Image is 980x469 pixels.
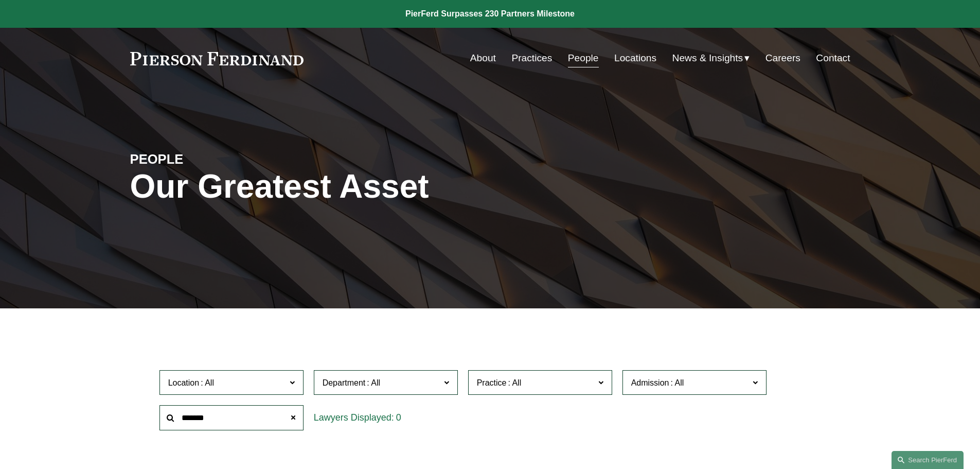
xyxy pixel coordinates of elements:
h4: PEOPLE [130,151,310,167]
span: News & Insights [672,49,743,67]
a: Search this site [892,451,964,469]
a: Practices [511,48,552,68]
span: Admission [631,378,669,387]
span: Location [168,378,200,387]
a: Contact [816,48,850,68]
a: folder dropdown [672,48,750,68]
a: About [470,48,496,68]
a: People [568,48,599,68]
span: 0 [396,412,401,423]
a: Careers [765,48,800,68]
h1: Our Greatest Asset [130,168,610,205]
span: Department [323,378,366,387]
a: Locations [614,48,656,68]
span: Practice [477,378,507,387]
